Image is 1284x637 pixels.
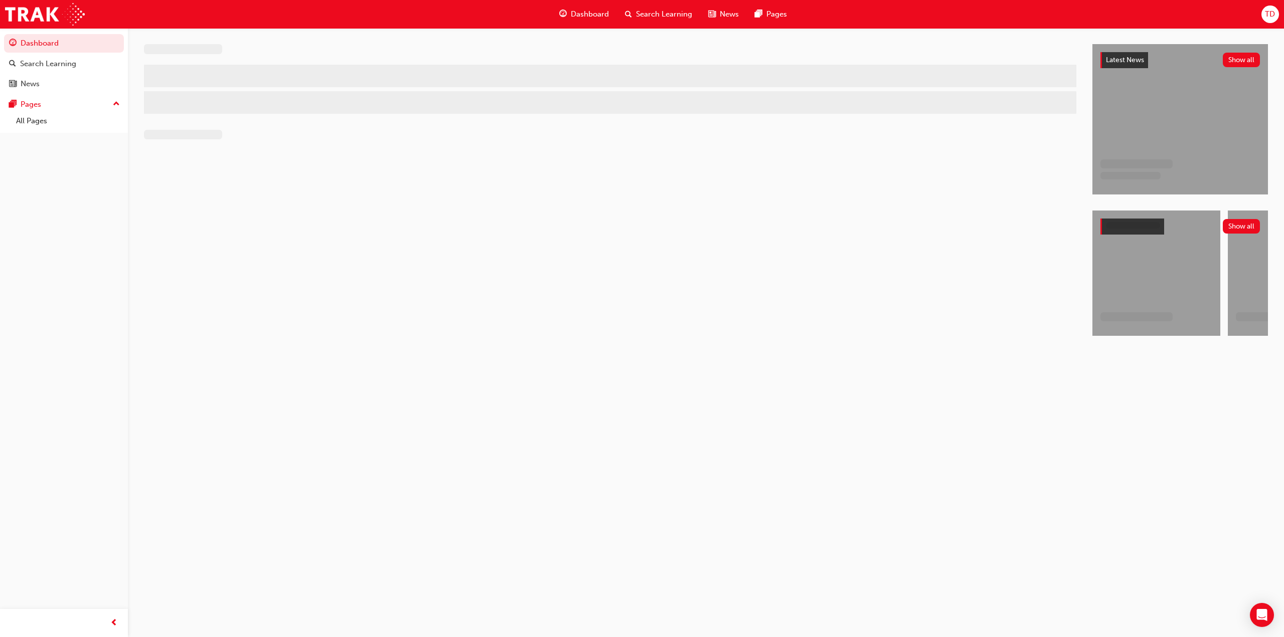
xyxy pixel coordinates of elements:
[12,113,124,129] a: All Pages
[1100,219,1260,235] a: Show all
[1261,6,1279,23] button: TD
[551,4,617,25] a: guage-iconDashboard
[1106,56,1144,64] span: Latest News
[9,100,17,109] span: pages-icon
[110,617,118,629] span: prev-icon
[747,4,795,25] a: pages-iconPages
[4,95,124,114] button: Pages
[700,4,747,25] a: news-iconNews
[766,9,787,20] span: Pages
[113,98,120,111] span: up-icon
[755,8,762,21] span: pages-icon
[4,55,124,73] a: Search Learning
[1100,52,1260,68] a: Latest NewsShow all
[1265,9,1275,20] span: TD
[1223,53,1260,67] button: Show all
[617,4,700,25] a: search-iconSearch Learning
[1250,603,1274,627] div: Open Intercom Messenger
[625,8,632,21] span: search-icon
[636,9,692,20] span: Search Learning
[4,75,124,93] a: News
[720,9,739,20] span: News
[4,34,124,53] a: Dashboard
[9,80,17,89] span: news-icon
[20,58,76,70] div: Search Learning
[708,8,716,21] span: news-icon
[4,32,124,95] button: DashboardSearch LearningNews
[5,3,85,26] img: Trak
[571,9,609,20] span: Dashboard
[1223,219,1260,234] button: Show all
[9,60,16,69] span: search-icon
[9,39,17,48] span: guage-icon
[21,99,41,110] div: Pages
[559,8,567,21] span: guage-icon
[21,78,40,90] div: News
